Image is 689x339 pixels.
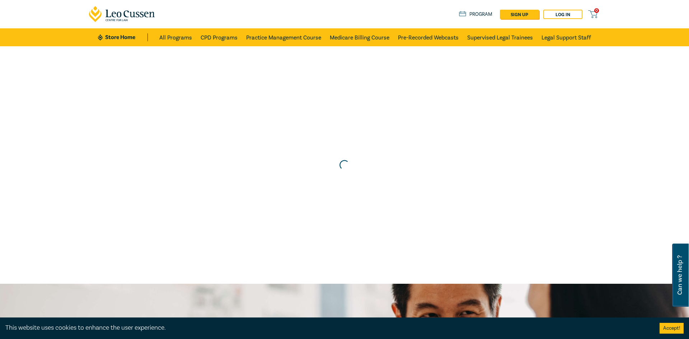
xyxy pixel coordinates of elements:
a: Pre-Recorded Webcasts [398,28,459,46]
a: Log in [543,10,582,19]
a: Supervised Legal Trainees [467,28,533,46]
a: sign up [500,10,539,19]
span: 0 [594,8,599,13]
a: CPD Programs [201,28,238,46]
a: All Programs [159,28,192,46]
a: Legal Support Staff [542,28,591,46]
a: Program [459,10,492,18]
button: Accept cookies [660,323,684,334]
a: Medicare Billing Course [330,28,389,46]
div: This website uses cookies to enhance the user experience. [5,323,649,333]
span: Can we help ? [676,248,683,302]
a: Store Home [98,33,148,41]
a: Practice Management Course [246,28,321,46]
